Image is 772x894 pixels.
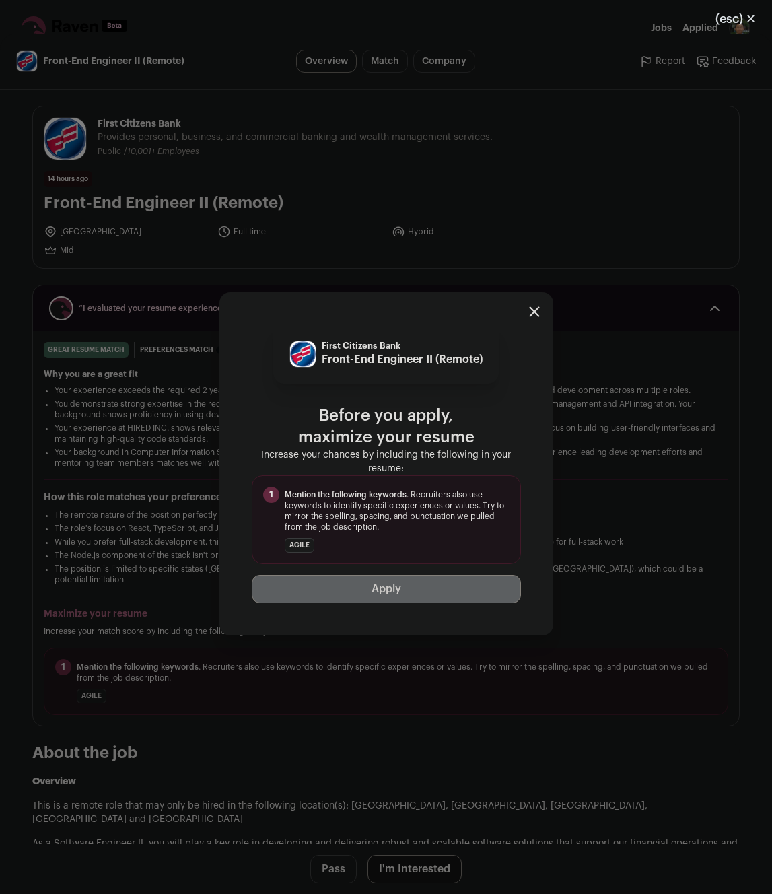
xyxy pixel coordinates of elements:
[285,491,407,499] span: Mention the following keywords
[322,351,483,368] p: Front-End Engineer II (Remote)
[290,341,316,367] img: ac1bf77fd33e597f2ec178460fb5deb5fbd4b3a906cda9a0679011878baceedf.jpg
[529,306,540,317] button: Close modal
[285,489,510,532] span: . Recruiters also use keywords to identify specific experiences or values. Try to mirror the spel...
[699,4,772,34] button: Close modal
[263,487,279,503] span: 1
[252,405,521,448] p: Before you apply, maximize your resume
[285,538,314,553] li: agile
[322,341,483,351] p: First Citizens Bank
[252,448,521,475] p: Increase your chances by including the following in your resume:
